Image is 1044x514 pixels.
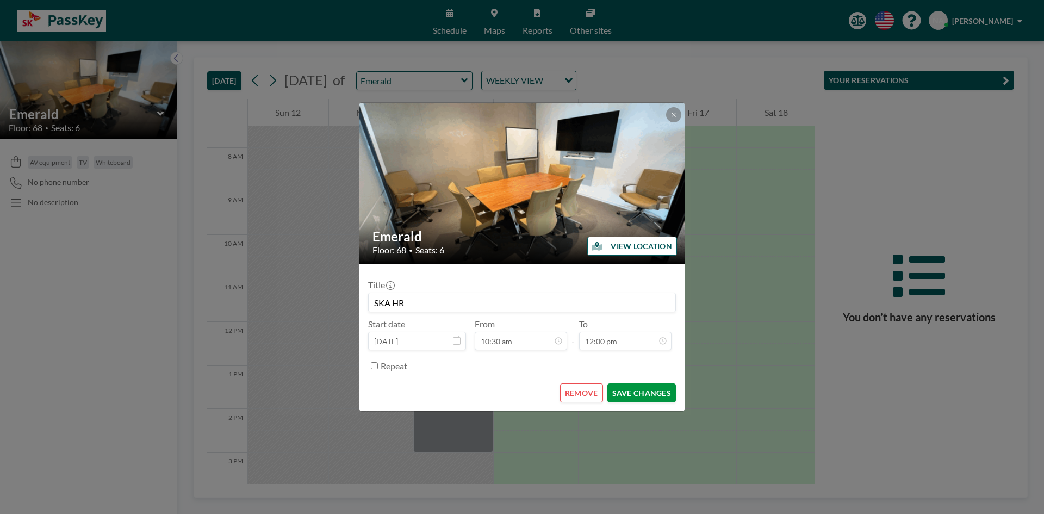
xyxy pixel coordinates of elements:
input: (No title) [369,293,675,312]
span: Floor: 68 [372,245,406,256]
label: Repeat [381,361,407,371]
label: From [475,319,495,330]
span: Seats: 6 [415,245,444,256]
label: Title [368,280,394,290]
img: 537.gif [359,94,686,274]
button: REMOVE [560,383,603,402]
button: SAVE CHANGES [607,383,676,402]
label: Start date [368,319,405,330]
label: To [579,319,588,330]
span: - [571,323,575,346]
h2: Emerald [372,228,673,245]
button: VIEW LOCATION [587,237,677,256]
span: • [409,246,413,255]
